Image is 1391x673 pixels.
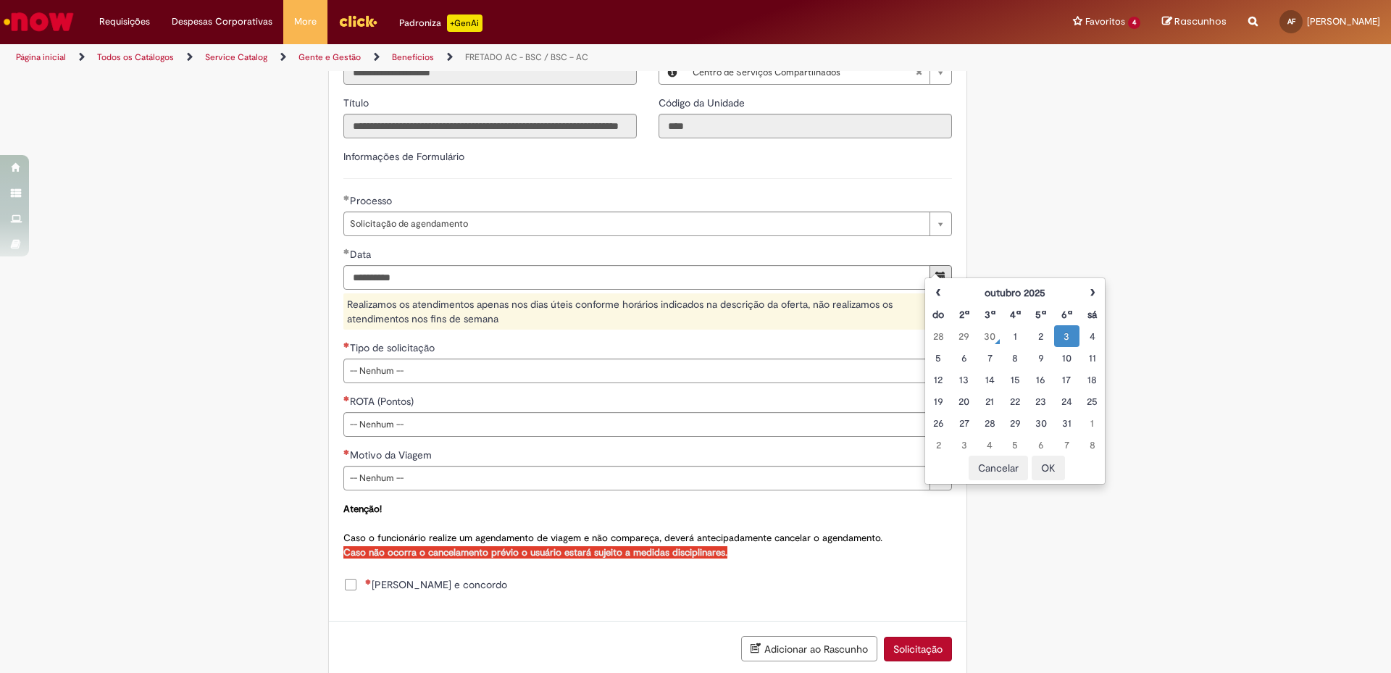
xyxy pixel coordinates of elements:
[350,413,922,436] span: -- Nenhum --
[1307,15,1380,28] span: [PERSON_NAME]
[343,503,382,515] strong: Atenção!
[908,61,930,84] abbr: Limpar campo Local
[1079,282,1105,304] th: Próximo mês
[924,277,1106,485] div: Escolher data
[955,394,973,409] div: 20 October 2025 Monday
[1058,394,1076,409] div: 24 October 2025 Friday
[930,265,952,290] button: Mostrar calendário para Data
[343,293,952,330] div: Realizamos os atendimentos apenas nos dias úteis conforme horários indicados na descrição da ofer...
[1032,329,1050,343] div: 02 October 2025 Thursday
[1058,329,1076,343] div: 03 October 2025 Friday foi selecionado
[1006,351,1024,365] div: 08 October 2025 Wednesday
[1006,372,1024,387] div: 15 October 2025 Wednesday
[1006,329,1024,343] div: 01 October 2025 Wednesday
[1058,351,1076,365] div: 10 October 2025 Friday
[980,438,998,452] div: 04 November 2025 Tuesday
[1287,17,1295,26] span: AF
[659,96,748,109] span: Somente leitura - Código da Unidade
[399,14,483,32] div: Padroniza
[929,394,947,409] div: 19 October 2025 Sunday
[955,438,973,452] div: 03 November 2025 Monday
[350,448,435,461] span: Motivo da Viagem
[951,282,1079,304] th: outubro 2025. Alternar mês
[365,579,372,585] span: Necessários
[343,150,464,163] label: Informações de Formulário
[350,467,922,490] span: -- Nenhum --
[205,51,267,63] a: Service Catalog
[884,637,952,661] button: Solicitação
[977,304,1002,325] th: Terça-feira
[343,96,372,109] span: Somente leitura - Título
[980,329,998,343] div: 30 September 2025 Tuesday
[97,51,174,63] a: Todos os Catálogos
[929,416,947,430] div: 26 October 2025 Sunday
[350,212,922,235] span: Solicitação de agendamento
[1032,438,1050,452] div: 06 November 2025 Thursday
[1032,456,1065,480] button: OK
[343,114,637,138] input: Título
[1083,416,1101,430] div: 01 November 2025 Saturday
[741,636,877,661] button: Adicionar ao Rascunho
[955,372,973,387] div: 13 October 2025 Monday
[99,14,150,29] span: Requisições
[1083,394,1101,409] div: 25 October 2025 Saturday
[955,351,973,365] div: 06 October 2025 Monday
[343,60,637,85] input: Email
[1003,304,1028,325] th: Quarta-feira
[980,351,998,365] div: 07 October 2025 Tuesday
[1058,416,1076,430] div: 31 October 2025 Friday
[343,449,350,455] span: Necessários
[1083,351,1101,365] div: 11 October 2025 Saturday
[1079,304,1105,325] th: Sábado
[350,395,417,408] span: ROTA (Pontos)
[1085,14,1125,29] span: Favoritos
[1032,416,1050,430] div: 30 October 2025 Thursday
[1083,438,1101,452] div: 08 November 2025 Saturday
[447,14,483,32] p: +GenAi
[951,304,977,325] th: Segunda-feira
[343,342,350,348] span: Necessários
[350,194,395,207] span: Processo
[925,282,951,304] th: Mês anterior
[343,195,350,201] span: Obrigatório Preenchido
[969,456,1028,480] button: Cancelar
[343,396,350,401] span: Necessários
[1006,416,1024,430] div: 29 October 2025 Wednesday
[1162,15,1227,29] a: Rascunhos
[1058,372,1076,387] div: 17 October 2025 Friday
[1174,14,1227,28] span: Rascunhos
[294,14,317,29] span: More
[1006,394,1024,409] div: 22 October 2025 Wednesday
[1083,372,1101,387] div: 18 October 2025 Saturday
[1032,394,1050,409] div: 23 October 2025 Thursday
[980,372,998,387] div: 14 October 2025 Tuesday
[343,503,882,559] span: Caso o funcionário realize um agendamento de viagem e não compareça, deverá antecipadamente cance...
[1083,329,1101,343] div: 04 October 2025 Saturday
[925,304,951,325] th: Domingo
[172,14,272,29] span: Despesas Corporativas
[343,265,930,290] input: Data 03 October 2025 Friday
[693,61,915,84] span: Centro de Serviços Compartilhados
[350,341,438,354] span: Tipo de solicitação
[1128,17,1140,29] span: 4
[1032,351,1050,365] div: 09 October 2025 Thursday
[465,51,588,63] a: FRETADO AC - BSC / BSC – AC
[1058,438,1076,452] div: 07 November 2025 Friday
[929,438,947,452] div: 02 November 2025 Sunday
[659,114,952,138] input: Código da Unidade
[685,61,951,84] a: Centro de Serviços CompartilhadosLimpar campo Local
[980,394,998,409] div: 21 October 2025 Tuesday
[929,351,947,365] div: 05 October 2025 Sunday
[298,51,361,63] a: Gente e Gestão
[343,96,372,110] label: Somente leitura - Título
[11,44,916,71] ul: Trilhas de página
[980,416,998,430] div: 28 October 2025 Tuesday
[1054,304,1079,325] th: Sexta-feira
[343,248,350,254] span: Obrigatório Preenchido
[1028,304,1053,325] th: Quinta-feira
[350,248,374,261] span: Data
[1006,438,1024,452] div: 05 November 2025 Wednesday
[16,51,66,63] a: Página inicial
[392,51,434,63] a: Benefícios
[929,372,947,387] div: 12 October 2025 Sunday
